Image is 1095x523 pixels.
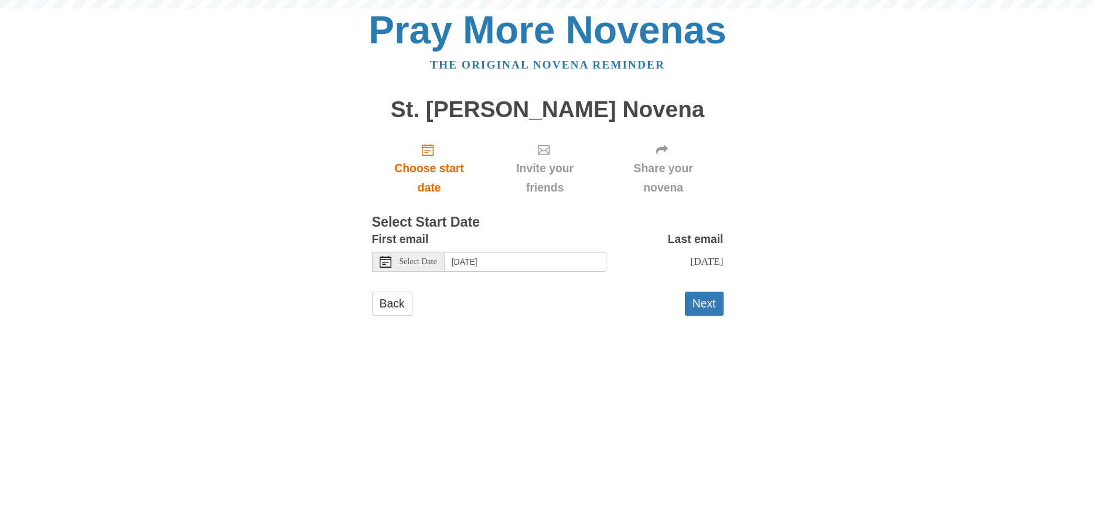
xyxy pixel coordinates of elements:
[372,292,412,316] a: Back
[430,59,665,71] a: The original novena reminder
[400,258,437,266] span: Select Date
[603,134,724,203] div: Click "Next" to confirm your start date first.
[372,134,487,203] a: Choose start date
[615,159,712,197] span: Share your novena
[486,134,603,203] div: Click "Next" to confirm your start date first.
[690,255,723,267] span: [DATE]
[384,159,475,197] span: Choose start date
[498,159,591,197] span: Invite your friends
[369,8,726,52] a: Pray More Novenas
[372,215,724,230] h3: Select Start Date
[372,230,429,249] label: First email
[685,292,724,316] button: Next
[668,230,724,249] label: Last email
[372,97,724,122] h1: St. [PERSON_NAME] Novena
